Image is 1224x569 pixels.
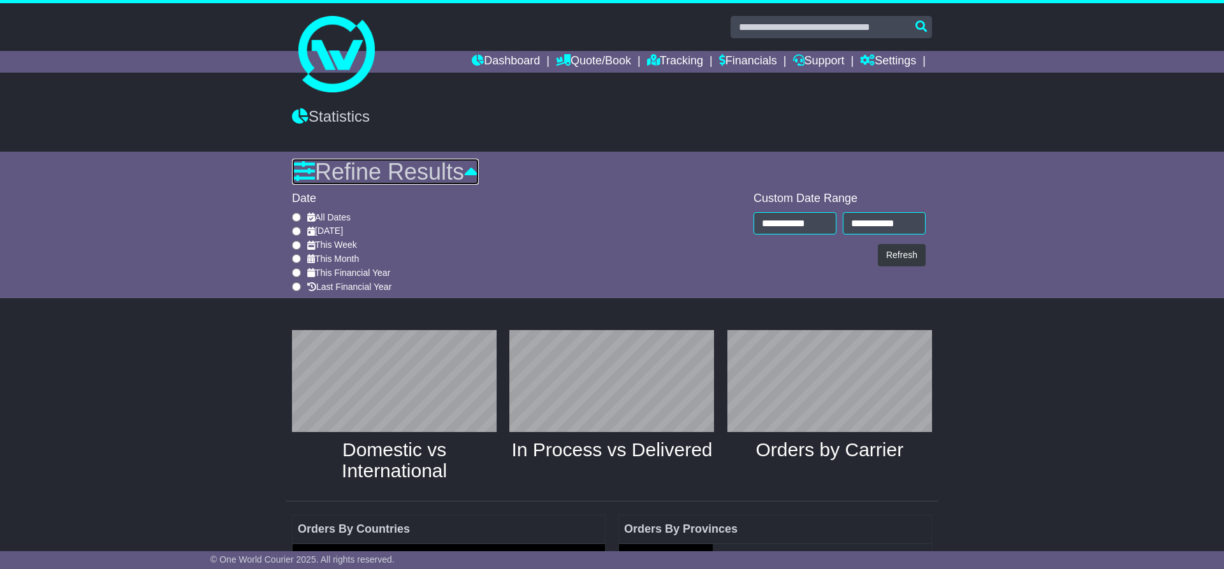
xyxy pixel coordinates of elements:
td: Orders By Provinces [619,515,932,544]
a: Support [793,51,845,73]
label: This Financial Year [307,268,390,278]
a: Refine Results [292,159,479,185]
div: Statistics [292,108,932,126]
div: Custom Date Range [754,192,926,206]
span: © One World Courier 2025. All rights reserved. [210,554,395,565]
h4: Orders by Carrier [727,439,932,460]
a: Tracking [647,51,703,73]
a: Dashboard [472,51,540,73]
td: Orders By Countries [293,515,606,544]
div: Date [292,192,747,206]
a: Settings [860,51,916,73]
h4: Domestic vs International [292,439,497,481]
label: [DATE] [307,226,343,236]
label: This Month [307,254,359,264]
label: All Dates [307,212,351,223]
label: This Week [307,240,357,250]
button: Refresh [878,244,926,266]
a: Quote/Book [556,51,631,73]
a: Financials [719,51,777,73]
label: Last Financial Year [307,282,391,292]
h4: In Process vs Delivered [509,439,714,460]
